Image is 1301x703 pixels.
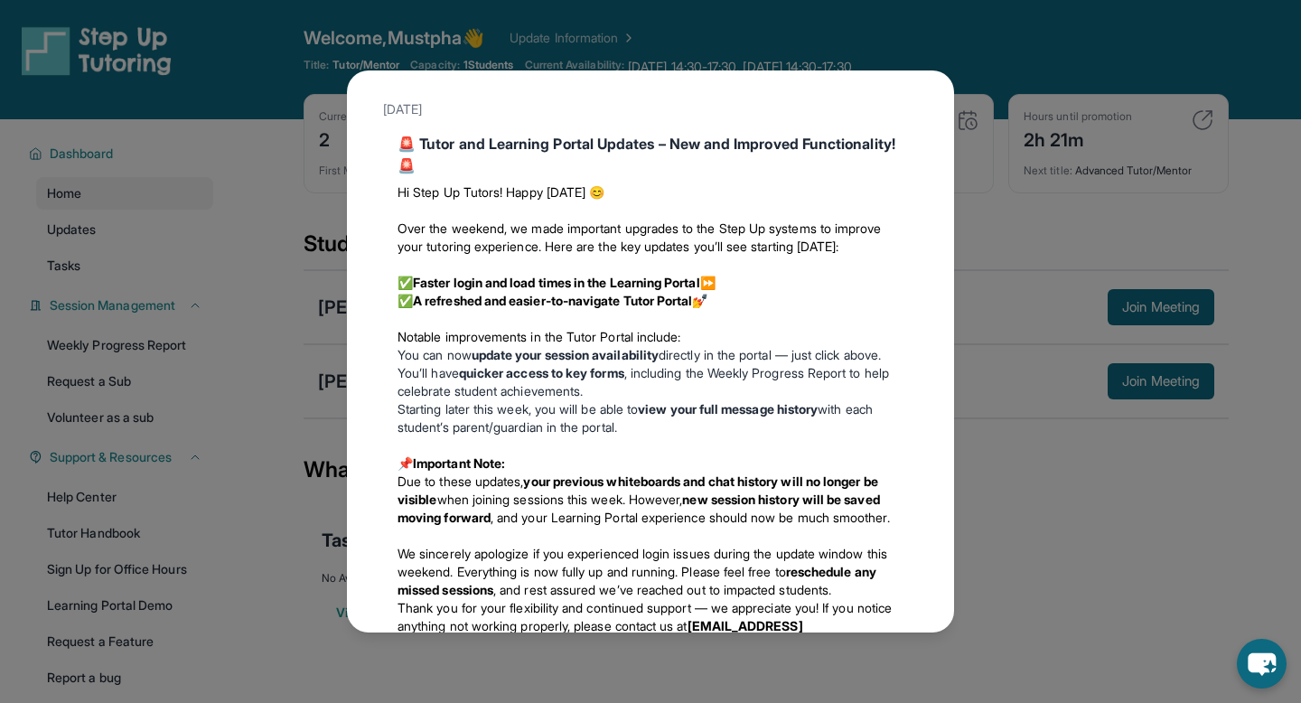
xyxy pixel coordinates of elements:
[413,293,692,308] strong: A refreshed and easier-to-navigate Tutor Portal
[437,492,683,507] span: when joining sessions this week. However,
[398,546,887,579] span: We sincerely apologize if you experienced login issues during the update window this weekend. Eve...
[398,365,889,398] span: , including the Weekly Progress Report to help celebrate student achievements.
[659,347,881,362] span: directly in the portal — just click above.
[398,473,878,507] strong: your previous whiteboards and chat history will no longer be visible
[398,473,523,489] span: Due to these updates,
[398,133,903,176] div: 🚨 Tutor and Learning Portal Updates – New and Improved Functionality! 🚨
[383,93,918,126] div: [DATE]
[413,275,700,290] strong: Faster login and load times in the Learning Portal
[398,220,881,254] span: Over the weekend, we made important upgrades to the Step Up systems to improve your tutoring expe...
[398,347,472,362] span: You can now
[638,401,818,417] strong: view your full message history
[459,365,624,380] strong: quicker access to key forms
[398,329,680,344] span: Notable improvements in the Tutor Portal include:
[700,275,716,290] span: ⏩
[398,364,903,400] li: You’ll have
[398,275,413,290] span: ✅
[493,582,831,597] span: , and rest assured we’ve reached out to impacted students.
[398,293,413,308] span: ✅
[398,401,638,417] span: Starting later this week, you will be able to
[398,184,604,200] span: Hi Step Up Tutors! Happy [DATE] 😊
[692,293,707,308] span: 💅
[398,455,413,471] span: 📌
[1237,639,1287,689] button: chat-button
[413,455,505,471] strong: Important Note:
[491,510,890,525] span: , and your Learning Portal experience should now be much smoother.
[472,347,659,362] strong: update your session availability
[398,600,892,633] span: Thank you for your flexibility and continued support — we appreciate you! If you notice anything ...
